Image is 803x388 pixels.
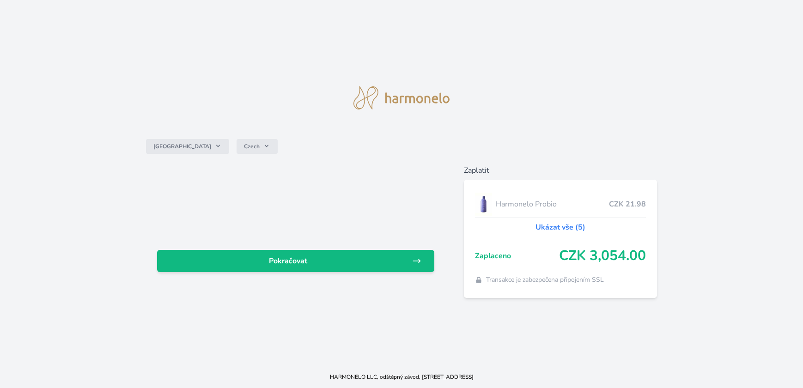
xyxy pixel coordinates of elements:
[559,248,646,264] span: CZK 3,054.00
[475,193,493,216] img: CLEAN_PROBIO_se_stinem_x-lo.jpg
[146,139,229,154] button: [GEOGRAPHIC_DATA]
[164,255,412,267] span: Pokračovat
[153,143,211,150] span: [GEOGRAPHIC_DATA]
[609,199,646,210] span: CZK 21.98
[496,199,608,210] span: Harmonelo Probio
[535,222,585,233] a: Ukázat vše (5)
[475,250,559,261] span: Zaplaceno
[353,86,450,109] img: logo.svg
[157,250,434,272] a: Pokračovat
[237,139,278,154] button: Czech
[464,165,657,176] h6: Zaplatit
[486,275,604,285] span: Transakce je zabezpečena připojením SSL
[244,143,260,150] span: Czech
